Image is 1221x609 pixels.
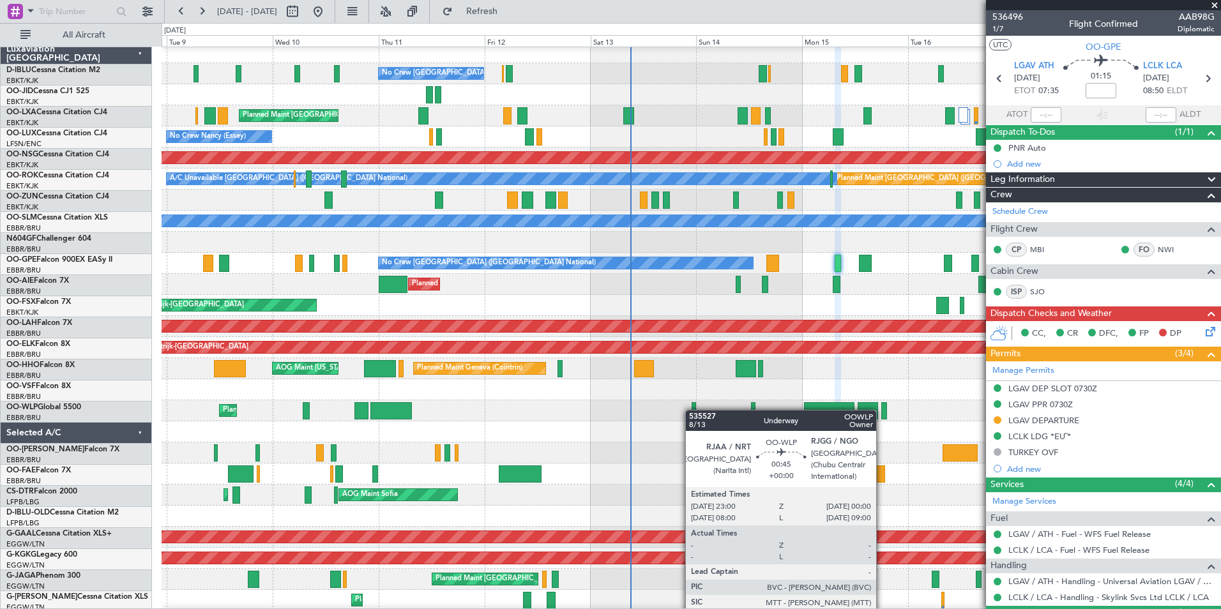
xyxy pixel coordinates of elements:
a: OO-ELKFalcon 8X [6,340,70,348]
div: LGAV PPR 0730Z [1008,399,1073,410]
div: Sat 13 [591,35,697,47]
span: OO-FSX [6,298,36,306]
span: LCLK LCA [1143,60,1182,73]
div: Thu 11 [379,35,485,47]
span: CC, [1032,327,1046,340]
span: AAB98G [1178,10,1215,24]
a: G-JAGAPhenom 300 [6,572,80,580]
a: OO-FAEFalcon 7X [6,467,71,474]
span: Dispatch Checks and Weather [990,306,1112,321]
a: EBBR/BRU [6,329,41,338]
span: (4/4) [1175,477,1194,490]
div: No Crew [GEOGRAPHIC_DATA] ([GEOGRAPHIC_DATA] National) [382,253,596,273]
span: ELDT [1167,85,1187,98]
a: OO-LUXCessna Citation CJ4 [6,130,107,137]
a: Schedule Crew [992,206,1048,218]
div: A/C Unavailable [GEOGRAPHIC_DATA] ([GEOGRAPHIC_DATA] National) [170,169,407,188]
a: EBBR/BRU [6,350,41,359]
span: Leg Information [990,172,1055,187]
span: CS-DTR [6,488,34,495]
span: OO-ROK [6,172,38,179]
a: OO-VSFFalcon 8X [6,382,71,390]
a: D-IBLUCessna Citation M2 [6,66,100,74]
div: AOG Maint Sofia [342,485,398,504]
a: OO-JIDCessna CJ1 525 [6,87,89,95]
span: ETOT [1014,85,1035,98]
a: EBBR/BRU [6,287,41,296]
div: Tue 16 [908,35,1014,47]
a: EGGW/LTN [6,560,45,570]
span: Dispatch To-Dos [990,125,1055,140]
button: All Aircraft [14,25,139,45]
a: EBBR/BRU [6,223,41,233]
a: EBBR/BRU [6,371,41,380]
a: D-IBLU-OLDCessna Citation M2 [6,509,119,516]
div: No Crew [GEOGRAPHIC_DATA] ([GEOGRAPHIC_DATA] National) [382,64,596,83]
span: G-[PERSON_NAME] [6,593,77,601]
span: CR [1067,327,1078,340]
span: Handling [990,559,1027,573]
a: EBKT/KJK [6,160,38,170]
a: EBBR/BRU [6,244,41,254]
a: OO-HHOFalcon 8X [6,361,75,369]
a: OO-GPEFalcon 900EX EASy II [6,256,112,264]
div: FO [1134,243,1155,257]
span: 536496 [992,10,1023,24]
span: OO-LXA [6,109,36,116]
a: EBKT/KJK [6,76,38,86]
a: LFPB/LBG [6,518,40,528]
a: EGGW/LTN [6,582,45,591]
button: UTC [989,39,1012,50]
span: [DATE] [1143,72,1169,85]
div: LGAV DEPARTURE [1008,415,1079,426]
a: LFPB/LBG [6,497,40,507]
div: Planned Maint Kortrijk-[GEOGRAPHIC_DATA] [100,338,248,357]
a: EBKT/KJK [6,181,38,191]
a: OO-NSGCessna Citation CJ4 [6,151,109,158]
span: Cabin Crew [990,264,1038,279]
span: OO-WLP [6,403,38,411]
a: EBKT/KJK [6,202,38,212]
a: LFSN/ENC [6,139,42,149]
a: LCLK / LCA - Handling - Skylink Svcs Ltd LCLK / LCA [1008,592,1209,603]
a: LGAV / ATH - Handling - Universal Aviation LGAV / ATH [1008,576,1215,587]
a: Manage Permits [992,365,1054,377]
a: EBKT/KJK [6,97,38,107]
span: 08:50 [1143,85,1164,98]
input: Trip Number [39,2,112,21]
div: Planned Maint [GEOGRAPHIC_DATA] ([GEOGRAPHIC_DATA]) [436,569,637,589]
a: CS-DTRFalcon 2000 [6,488,77,495]
span: ALDT [1179,109,1201,121]
a: G-KGKGLegacy 600 [6,551,77,559]
a: EBKT/KJK [6,118,38,128]
div: Mon 15 [802,35,908,47]
span: D-IBLU [6,66,31,74]
div: Sun 14 [696,35,802,47]
span: G-JAGA [6,572,36,580]
div: Add new [1007,463,1215,474]
span: OO-LAH [6,319,37,327]
a: EBBR/BRU [6,266,41,275]
a: OO-ROKCessna Citation CJ4 [6,172,109,179]
span: G-GAAL [6,530,36,538]
div: Add new [1007,158,1215,169]
span: Fuel [990,511,1008,526]
a: EBKT/KJK [6,308,38,317]
a: OO-FSXFalcon 7X [6,298,71,306]
span: DP [1170,327,1181,340]
div: Planned Maint Mugla ([GEOGRAPHIC_DATA]) [227,485,375,504]
span: (1/1) [1175,125,1194,139]
a: EBBR/BRU [6,413,41,423]
span: G-KGKG [6,551,36,559]
a: OO-LXACessna Citation CJ4 [6,109,107,116]
div: Planned Maint [GEOGRAPHIC_DATA] ([GEOGRAPHIC_DATA]) [412,274,613,294]
a: EGGW/LTN [6,539,45,549]
a: NWI [1158,244,1187,255]
a: EBBR/BRU [6,476,41,486]
a: OO-[PERSON_NAME]Falcon 7X [6,446,119,453]
span: Flight Crew [990,222,1038,237]
a: Manage Services [992,495,1056,508]
input: --:-- [1031,107,1061,123]
span: OO-JID [6,87,33,95]
a: OO-ZUNCessna Citation CJ4 [6,193,109,200]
